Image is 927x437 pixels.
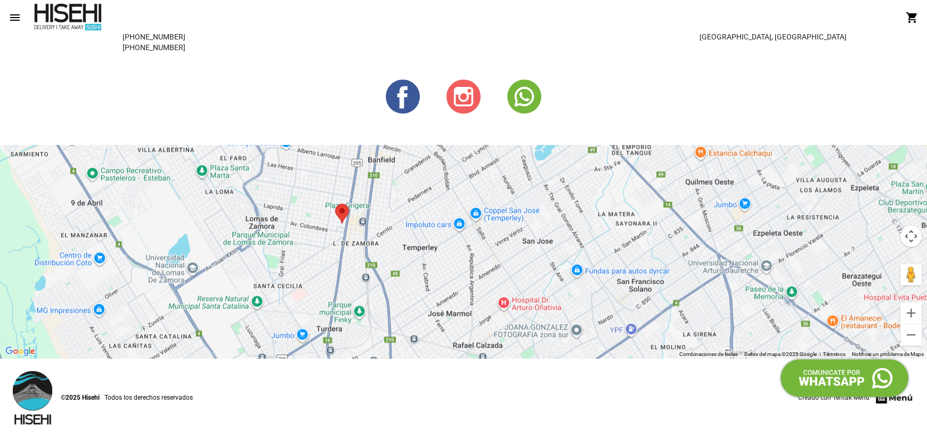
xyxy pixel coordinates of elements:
button: Reducir [900,324,922,345]
a: [PHONE_NUMBER] [13,42,296,53]
img: Google [3,344,38,358]
mat-icon: shopping_cart [906,11,918,24]
button: Arrastra al hombrecito al mapa para abrir Street View [900,264,922,285]
span: ©2025 Hisehi [61,392,100,403]
span: Todos los derechos reservados [104,392,193,403]
mat-icon: menu [9,11,21,24]
a: [PHONE_NUMBER] [13,31,296,42]
a: Términos [823,351,845,357]
button: Combinaciones de teclas [679,351,738,358]
span: Datos del mapa ©2025 Google [744,351,817,357]
a: Notificar un problema de Maps [852,351,924,357]
a: Abre esta zona en Google Maps (se abre en una nueva ventana) [3,344,38,358]
button: Controles de visualización del mapa [900,225,922,247]
button: Ampliar [900,302,922,323]
img: call-whatsapp.png [778,357,911,400]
